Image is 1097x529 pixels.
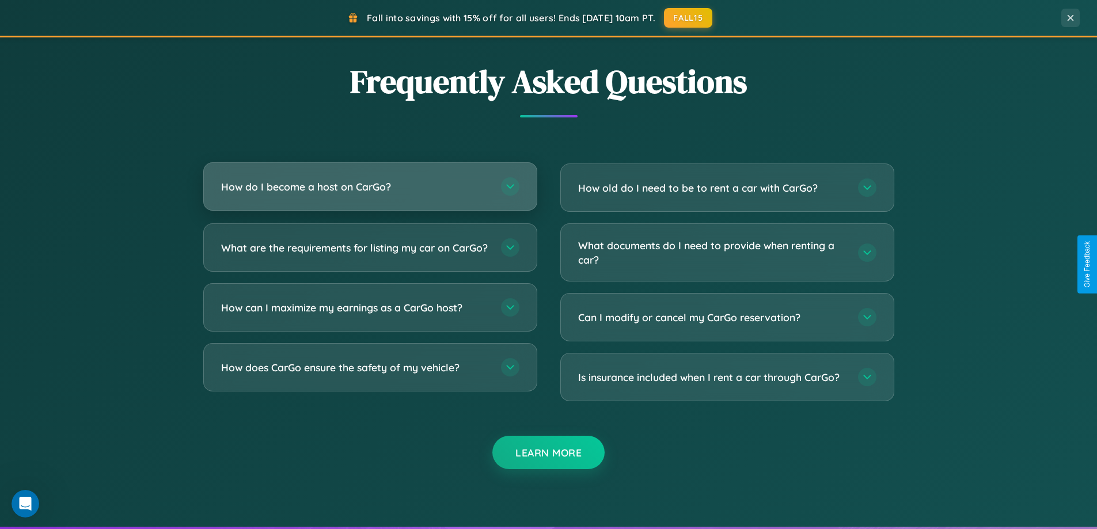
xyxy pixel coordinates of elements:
h3: How does CarGo ensure the safety of my vehicle? [221,360,489,375]
div: Give Feedback [1083,241,1091,288]
h3: What are the requirements for listing my car on CarGo? [221,241,489,255]
h3: Is insurance included when I rent a car through CarGo? [578,370,847,385]
span: Fall into savings with 15% off for all users! Ends [DATE] 10am PT. [367,12,655,24]
h3: Can I modify or cancel my CarGo reservation? [578,310,847,325]
button: FALL15 [664,8,712,28]
h3: What documents do I need to provide when renting a car? [578,238,847,267]
h3: How can I maximize my earnings as a CarGo host? [221,300,489,315]
h3: How do I become a host on CarGo? [221,180,489,194]
button: Learn More [492,436,605,469]
h2: Frequently Asked Questions [203,59,894,104]
h3: How old do I need to be to rent a car with CarGo? [578,181,847,195]
iframe: Intercom live chat [12,490,39,517]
